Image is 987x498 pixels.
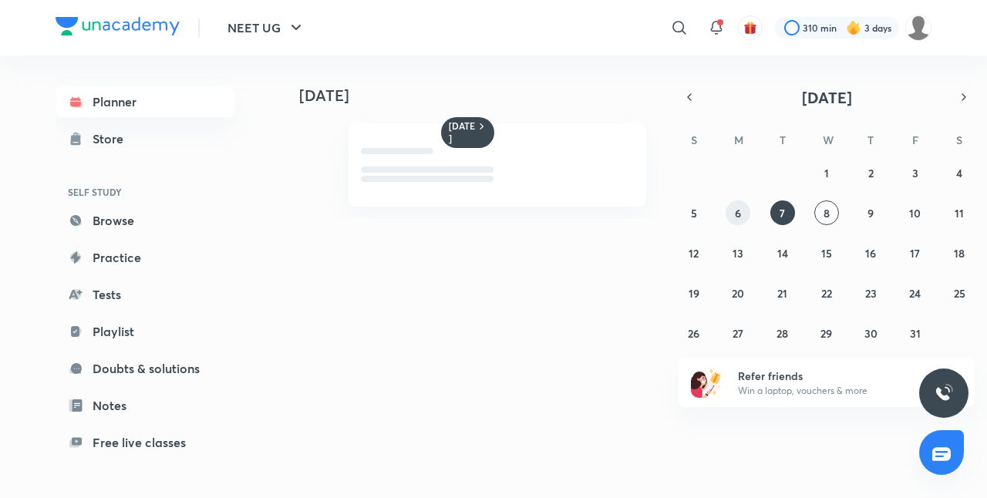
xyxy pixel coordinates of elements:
[56,205,234,236] a: Browse
[865,286,877,301] abbr: October 23, 2025
[56,242,234,273] a: Practice
[865,246,876,261] abbr: October 16, 2025
[858,321,883,345] button: October 30, 2025
[903,321,928,345] button: October 31, 2025
[909,286,921,301] abbr: October 24, 2025
[732,286,744,301] abbr: October 20, 2025
[858,160,883,185] button: October 2, 2025
[218,12,315,43] button: NEET UG
[867,133,874,147] abbr: Thursday
[912,133,918,147] abbr: Friday
[682,241,706,265] button: October 12, 2025
[691,206,697,220] abbr: October 5, 2025
[56,17,180,39] a: Company Logo
[814,321,839,345] button: October 29, 2025
[947,200,972,225] button: October 11, 2025
[56,179,234,205] h6: SELF STUDY
[691,133,697,147] abbr: Sunday
[910,246,920,261] abbr: October 17, 2025
[56,86,234,117] a: Planner
[449,120,476,145] h6: [DATE]
[56,17,180,35] img: Company Logo
[846,20,861,35] img: streak
[814,160,839,185] button: October 1, 2025
[956,166,962,180] abbr: October 4, 2025
[770,281,795,305] button: October 21, 2025
[777,246,788,261] abbr: October 14, 2025
[954,286,965,301] abbr: October 25, 2025
[770,241,795,265] button: October 14, 2025
[821,246,832,261] abbr: October 15, 2025
[867,206,874,220] abbr: October 9, 2025
[682,281,706,305] button: October 19, 2025
[947,160,972,185] button: October 4, 2025
[770,321,795,345] button: October 28, 2025
[903,241,928,265] button: October 17, 2025
[864,326,878,341] abbr: October 30, 2025
[682,321,706,345] button: October 26, 2025
[903,160,928,185] button: October 3, 2025
[700,86,953,108] button: [DATE]
[903,281,928,305] button: October 24, 2025
[947,281,972,305] button: October 25, 2025
[905,15,931,41] img: Disha C
[738,368,928,384] h6: Refer friends
[56,123,234,154] a: Store
[691,367,722,398] img: referral
[776,326,788,341] abbr: October 28, 2025
[824,166,829,180] abbr: October 1, 2025
[93,130,133,148] div: Store
[823,133,834,147] abbr: Wednesday
[814,281,839,305] button: October 22, 2025
[738,15,763,40] button: avatar
[726,321,750,345] button: October 27, 2025
[777,286,787,301] abbr: October 21, 2025
[726,200,750,225] button: October 6, 2025
[734,133,743,147] abbr: Monday
[726,241,750,265] button: October 13, 2025
[858,281,883,305] button: October 23, 2025
[726,281,750,305] button: October 20, 2025
[738,384,928,398] p: Win a laptop, vouchers & more
[56,279,234,310] a: Tests
[733,246,743,261] abbr: October 13, 2025
[947,241,972,265] button: October 18, 2025
[688,326,699,341] abbr: October 26, 2025
[858,241,883,265] button: October 16, 2025
[935,384,953,402] img: ttu
[802,87,852,108] span: [DATE]
[814,200,839,225] button: October 8, 2025
[56,353,234,384] a: Doubts & solutions
[955,206,964,220] abbr: October 11, 2025
[912,166,918,180] abbr: October 3, 2025
[689,246,699,261] abbr: October 12, 2025
[56,316,234,347] a: Playlist
[903,200,928,225] button: October 10, 2025
[56,427,234,458] a: Free live classes
[743,21,757,35] img: avatar
[682,200,706,225] button: October 5, 2025
[689,286,699,301] abbr: October 19, 2025
[770,200,795,225] button: October 7, 2025
[910,326,921,341] abbr: October 31, 2025
[954,246,965,261] abbr: October 18, 2025
[780,133,786,147] abbr: Tuesday
[814,241,839,265] button: October 15, 2025
[909,206,921,220] abbr: October 10, 2025
[733,326,743,341] abbr: October 27, 2025
[780,206,785,220] abbr: October 7, 2025
[824,206,830,220] abbr: October 8, 2025
[868,166,874,180] abbr: October 2, 2025
[735,206,741,220] abbr: October 6, 2025
[56,390,234,421] a: Notes
[956,133,962,147] abbr: Saturday
[299,86,662,105] h4: [DATE]
[858,200,883,225] button: October 9, 2025
[820,326,832,341] abbr: October 29, 2025
[821,286,832,301] abbr: October 22, 2025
